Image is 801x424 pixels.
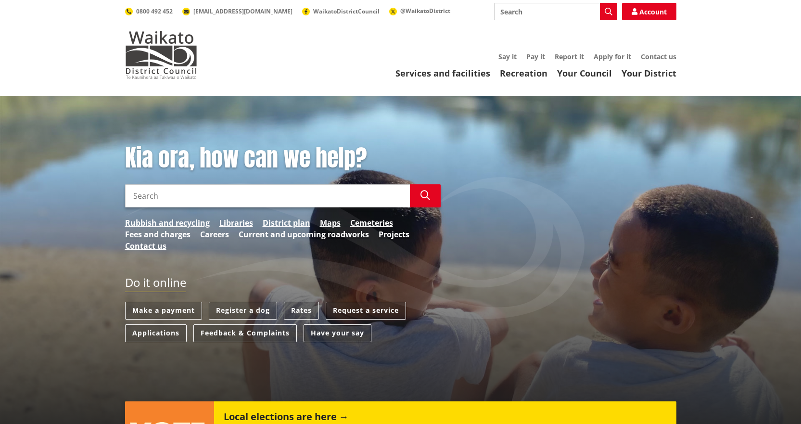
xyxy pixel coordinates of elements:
[125,324,187,342] a: Applications
[263,217,310,229] a: District plan
[350,217,393,229] a: Cemeteries
[219,217,253,229] a: Libraries
[500,67,547,79] a: Recreation
[320,217,341,229] a: Maps
[557,67,612,79] a: Your Council
[125,144,441,172] h1: Kia ora, how can we help?
[379,229,409,240] a: Projects
[125,31,197,79] img: Waikato District Council - Te Kaunihera aa Takiwaa o Waikato
[284,302,319,320] a: Rates
[239,229,369,240] a: Current and upcoming roadworks
[313,7,380,15] span: WaikatoDistrictCouncil
[125,217,210,229] a: Rubbish and recycling
[125,229,191,240] a: Fees and charges
[125,276,186,293] h2: Do it online
[209,302,277,320] a: Register a dog
[555,52,584,61] a: Report it
[136,7,173,15] span: 0800 492 452
[182,7,292,15] a: [EMAIL_ADDRESS][DOMAIN_NAME]
[389,7,450,15] a: @WaikatoDistrict
[193,7,292,15] span: [EMAIL_ADDRESS][DOMAIN_NAME]
[622,3,676,20] a: Account
[526,52,545,61] a: Pay it
[395,67,490,79] a: Services and facilities
[622,67,676,79] a: Your District
[641,52,676,61] a: Contact us
[400,7,450,15] span: @WaikatoDistrict
[326,302,406,320] a: Request a service
[200,229,229,240] a: Careers
[304,324,371,342] a: Have your say
[125,240,166,252] a: Contact us
[594,52,631,61] a: Apply for it
[193,324,297,342] a: Feedback & Complaints
[494,3,617,20] input: Search input
[125,7,173,15] a: 0800 492 452
[125,302,202,320] a: Make a payment
[125,184,410,207] input: Search input
[498,52,517,61] a: Say it
[302,7,380,15] a: WaikatoDistrictCouncil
